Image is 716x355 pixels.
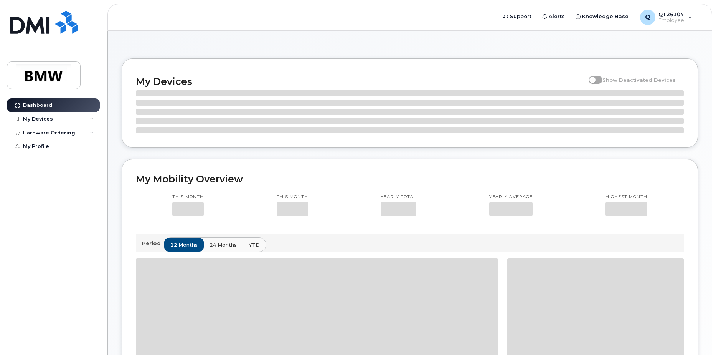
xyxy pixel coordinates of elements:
[589,73,595,79] input: Show Deactivated Devices
[602,77,676,83] span: Show Deactivated Devices
[605,194,647,200] p: Highest month
[249,241,260,249] span: YTD
[381,194,416,200] p: Yearly total
[136,173,684,185] h2: My Mobility Overview
[210,241,237,249] span: 24 months
[489,194,533,200] p: Yearly average
[136,76,585,87] h2: My Devices
[142,240,164,247] p: Period
[277,194,308,200] p: This month
[172,194,204,200] p: This month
